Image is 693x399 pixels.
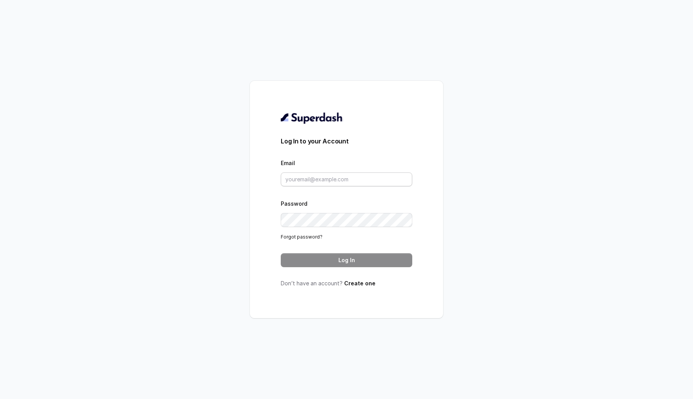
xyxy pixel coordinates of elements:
img: light.svg [281,112,343,124]
p: Don’t have an account? [281,280,412,287]
input: youremail@example.com [281,172,412,186]
h3: Log In to your Account [281,136,412,146]
label: Password [281,200,307,207]
button: Log In [281,253,412,267]
a: Create one [344,280,376,286]
label: Email [281,160,295,166]
a: Forgot password? [281,234,323,240]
